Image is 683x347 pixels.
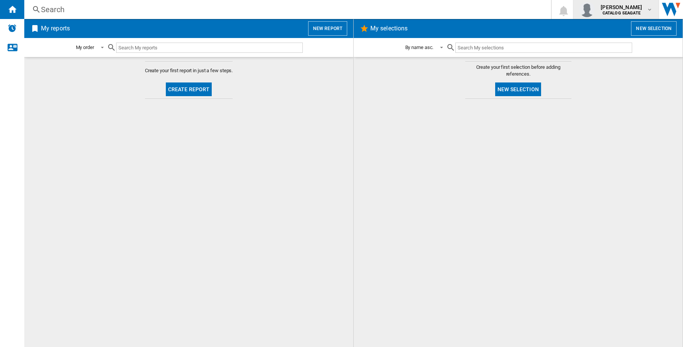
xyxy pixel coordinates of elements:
div: Search [41,4,531,15]
input: Search My reports [116,43,303,53]
span: Create your first report in just a few steps. [145,67,233,74]
b: CATALOG SEAGATE [603,11,641,16]
span: [PERSON_NAME] [601,3,642,11]
button: New selection [631,21,677,36]
h2: My reports [39,21,71,36]
div: My order [76,44,94,50]
button: Create report [166,82,212,96]
img: profile.jpg [579,2,595,17]
button: New report [308,21,347,36]
button: New selection [495,82,541,96]
div: By name asc. [405,44,434,50]
span: Create your first selection before adding references. [465,64,571,78]
h2: My selections [369,21,409,36]
img: alerts-logo.svg [8,24,17,33]
input: Search My selections [455,43,632,53]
